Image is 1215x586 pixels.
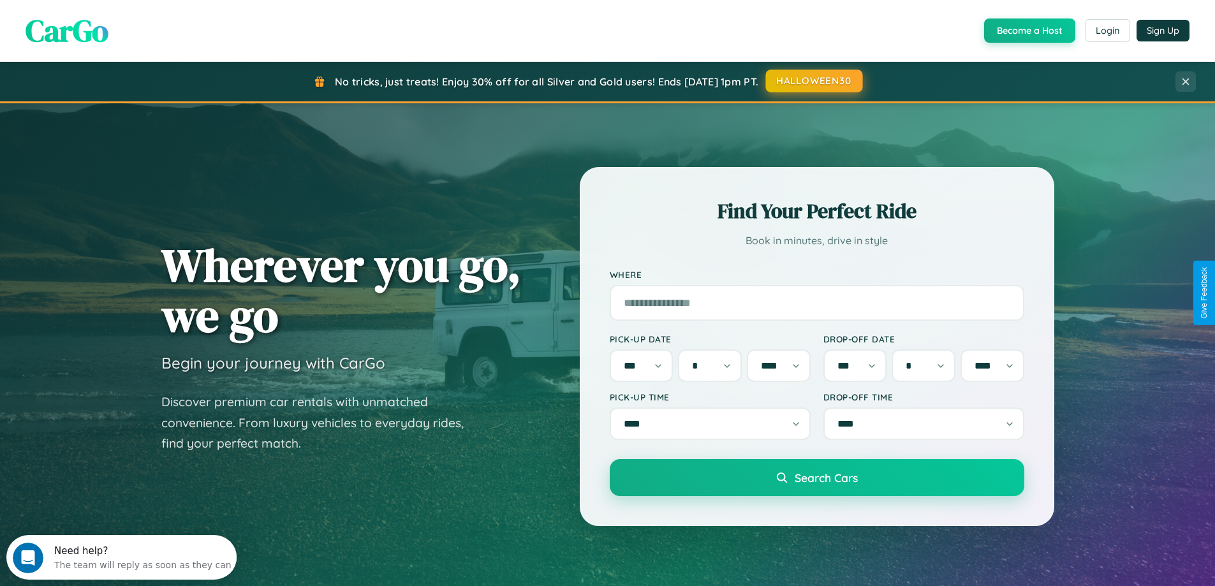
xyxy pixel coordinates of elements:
[610,392,811,402] label: Pick-up Time
[766,70,863,92] button: HALLOWEEN30
[795,471,858,485] span: Search Cars
[1200,267,1209,319] div: Give Feedback
[610,197,1024,225] h2: Find Your Perfect Ride
[823,392,1024,402] label: Drop-off Time
[5,5,237,40] div: Open Intercom Messenger
[161,240,521,341] h1: Wherever you go, we go
[161,392,480,454] p: Discover premium car rentals with unmatched convenience. From luxury vehicles to everyday rides, ...
[610,333,811,344] label: Pick-up Date
[823,333,1024,344] label: Drop-off Date
[13,543,43,573] iframe: Intercom live chat
[48,11,225,21] div: Need help?
[1137,20,1189,41] button: Sign Up
[1085,19,1130,42] button: Login
[984,18,1075,43] button: Become a Host
[610,459,1024,496] button: Search Cars
[610,269,1024,280] label: Where
[6,535,237,580] iframe: Intercom live chat discovery launcher
[335,75,758,88] span: No tricks, just treats! Enjoy 30% off for all Silver and Gold users! Ends [DATE] 1pm PT.
[610,231,1024,250] p: Book in minutes, drive in style
[48,21,225,34] div: The team will reply as soon as they can
[26,10,108,52] span: CarGo
[161,353,385,372] h3: Begin your journey with CarGo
